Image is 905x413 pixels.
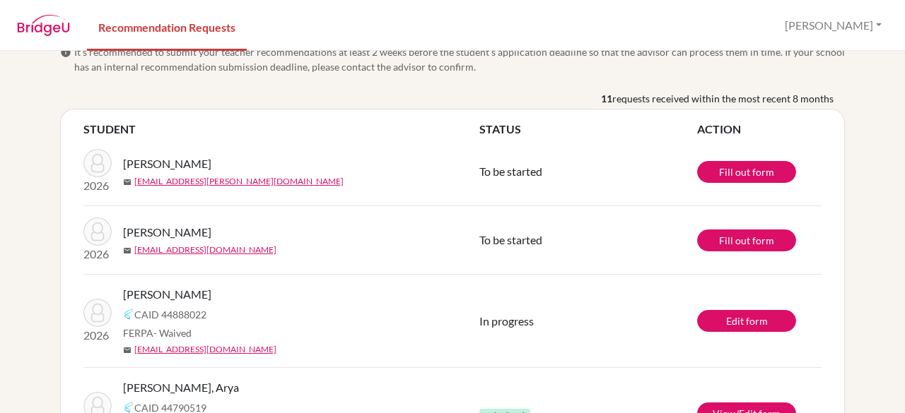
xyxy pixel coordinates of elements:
img: Common App logo [123,309,134,320]
th: STUDENT [83,121,479,138]
span: mail [123,178,132,186]
p: 2026 [83,246,112,263]
span: - Waived [153,327,192,339]
span: It’s recommended to submit your teacher recommendations at least 2 weeks before the student’s app... [74,44,845,74]
span: mail [123,246,132,255]
span: requests received within the most recent 8 months [612,91,834,106]
button: [PERSON_NAME] [778,12,888,39]
span: [PERSON_NAME] [123,155,211,172]
span: [PERSON_NAME] [123,224,211,241]
span: [PERSON_NAME] [123,286,211,303]
a: Fill out form [697,161,796,183]
span: [PERSON_NAME], Arya [123,379,239,396]
img: Das Sharma, Suhani [83,299,112,327]
span: info [60,47,71,58]
span: In progress [479,314,534,328]
p: 2026 [83,177,112,194]
a: Fill out form [697,229,796,251]
th: ACTION [697,121,822,138]
b: 11 [601,91,612,106]
a: [EMAIL_ADDRESS][DOMAIN_NAME] [134,244,276,256]
a: [EMAIL_ADDRESS][PERSON_NAME][DOMAIN_NAME] [134,175,344,188]
a: Recommendation Requests [87,2,247,51]
img: Common App logo [123,402,134,413]
p: 2026 [83,327,112,344]
a: [EMAIL_ADDRESS][DOMAIN_NAME] [134,343,276,356]
a: Edit form [697,310,796,332]
img: BridgeU logo [17,15,70,36]
span: To be started [479,164,542,178]
span: mail [123,346,132,354]
span: FERPA [123,325,192,340]
th: STATUS [479,121,697,138]
img: Chagas Pereira, Anoushka [83,217,112,246]
img: Ravindran, Nessa [83,149,112,177]
span: To be started [479,233,542,246]
span: CAID 44888022 [134,307,206,322]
